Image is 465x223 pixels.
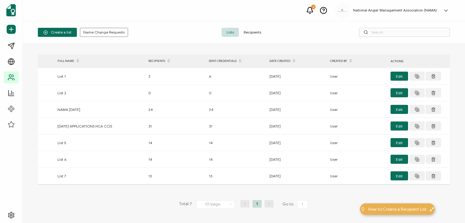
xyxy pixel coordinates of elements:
div: [DATE] [266,89,327,96]
span: Name Change Requests [83,31,125,34]
div: User [327,73,387,80]
div: User [327,156,387,163]
div: [DATE] [266,156,327,163]
div: 6 [206,73,266,80]
div: 0 [206,89,266,96]
div: 2 [145,73,206,80]
span: Create a list [43,30,71,35]
button: Create a list [38,28,77,37]
button: Edit [391,88,408,97]
div: 14 [145,139,206,146]
img: 3ca2817c-e862-47f7-b2ec-945eb25c4a6c.jpg [338,9,347,12]
button: Name Change Requests [80,28,128,37]
div: User [327,139,387,146]
div: User [327,123,387,130]
img: sertifier-logomark-colored.svg [6,4,16,16]
div: 2 [311,5,315,9]
div: 13 [145,173,206,179]
span: How to Create a Recipient List [368,206,427,212]
div: DATE CREATED [266,56,327,66]
div: User [327,89,387,96]
div: User [327,106,387,113]
div: List 5 [54,139,145,146]
div: 31 [206,123,266,130]
div: [DATE] APPLICATIONS HCA CCIS [54,123,145,130]
div: ACTIONS [387,58,448,65]
div: 31 [145,123,206,130]
div: 24 [206,106,266,113]
div: SENT CREDENTIALS [206,56,266,66]
li: 1 [252,200,262,208]
div: [DATE] [266,123,327,130]
div: User [327,173,387,179]
span: Go to [282,200,309,208]
span: Lists [222,28,239,37]
div: 14 [206,156,266,163]
button: Edit [391,138,408,147]
button: Edit [391,72,408,81]
div: [DATE] [266,173,327,179]
img: minimize-icon.svg [430,207,434,212]
input: Search [359,28,450,37]
div: FULL NAME [54,56,145,66]
button: Edit [391,121,408,131]
div: 0 [145,89,206,96]
div: RECIPIENTS [145,56,206,66]
div: [DATE] [266,139,327,146]
button: Edit [391,171,408,180]
button: Edit [391,155,408,164]
div: [DATE] [266,73,327,80]
div: 24 [145,106,206,113]
div: List 1 [54,73,145,80]
span: Recipients [239,28,266,37]
input: Select [196,200,234,208]
div: NAMA [DATE] [54,106,145,113]
div: 14 [145,156,206,163]
h5: National Anger Management Association (NAMA) [353,8,437,12]
div: 14 [206,139,266,146]
button: Edit [391,105,408,114]
div: List 2 [54,89,145,96]
span: Total 7 [179,200,192,208]
div: CREATED BY [327,56,387,66]
div: 13 [206,173,266,179]
div: [DATE] [266,106,327,113]
div: List 6 [54,156,145,163]
div: List 7 [54,173,145,179]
